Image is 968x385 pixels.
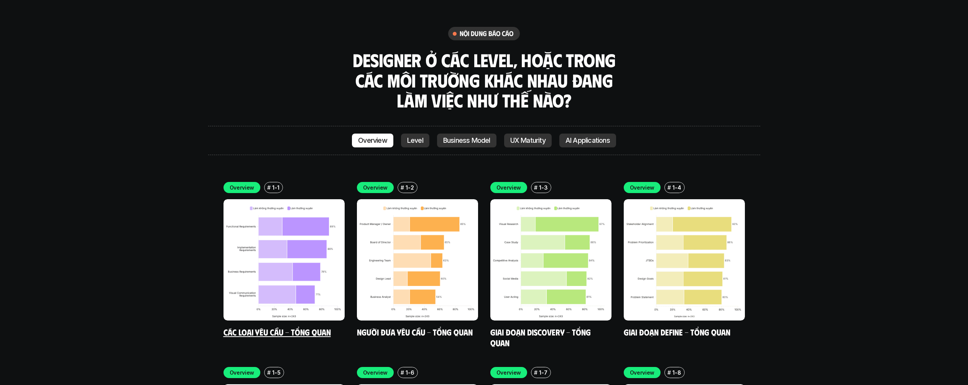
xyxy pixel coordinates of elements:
[443,137,490,144] p: Business Model
[407,137,423,144] p: Level
[267,185,271,190] h6: #
[358,137,387,144] p: Overview
[534,370,537,375] h6: #
[667,370,671,375] h6: #
[510,137,546,144] p: UX Maturity
[357,327,473,337] a: Người đưa yêu cầu - Tổng quan
[363,368,388,377] p: Overview
[672,368,681,377] p: 1-8
[534,185,537,190] h6: #
[504,134,552,147] a: UX Maturity
[272,368,280,377] p: 1-5
[272,183,279,192] p: 1-1
[559,134,616,147] a: AI Applications
[630,368,655,377] p: Overview
[630,183,655,192] p: Overview
[437,134,496,147] a: Business Model
[363,183,388,192] p: Overview
[672,183,681,192] p: 1-4
[496,183,521,192] p: Overview
[401,370,404,375] h6: #
[496,368,521,377] p: Overview
[352,134,393,147] a: Overview
[565,137,610,144] p: AI Applications
[401,185,404,190] h6: #
[401,134,429,147] a: Level
[490,327,593,348] a: Giai đoạn Discovery - Tổng quan
[539,368,547,377] p: 1-7
[406,183,414,192] p: 1-2
[267,370,271,375] h6: #
[224,327,331,337] a: Các loại yêu cầu - Tổng quan
[230,368,255,377] p: Overview
[230,183,255,192] p: Overview
[539,183,547,192] p: 1-3
[460,29,514,38] h6: nội dung báo cáo
[406,368,414,377] p: 1-6
[624,327,730,337] a: Giai đoạn Define - Tổng quan
[350,50,618,111] h3: Designer ở các level, hoặc trong các môi trường khác nhau đang làm việc như thế nào?
[667,185,671,190] h6: #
